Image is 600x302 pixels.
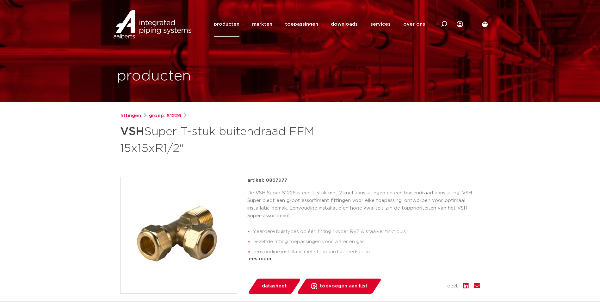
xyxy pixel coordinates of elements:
a: producten [214,11,239,37]
a: datasheet [247,279,301,294]
span: toevoegen aan lijst [320,281,368,291]
a: over ons [403,11,425,37]
h1: Super T-stuk buitendraad FFM 15x15xR1/2" [120,122,358,156]
li: meerdere buistypes op één fitting (koper, RVS & staalverzinkt buis) [252,227,480,237]
a: services [370,11,391,37]
li: Dezelfde fitting toepassingen voor water en gas [252,237,480,247]
li: eenvoudige installatie met standaard gereedschap [252,247,480,257]
div: my IPS [457,11,463,37]
h1: producten [117,66,191,86]
a: toepassingen [285,11,318,37]
div: lees meer [247,255,480,263]
a: groep: S1226 [149,112,181,120]
a: downloads [331,11,358,37]
p: De VSH Super S1226 is een T-stuk met 2 knel aansluitingen en een buitendraad aansluiting. VSH Sup... [247,189,480,220]
span: datasheet [262,281,287,291]
strong: VSH [120,126,144,137]
img: Product Image for VSH Super T-stuk buitendraad FFM 15x15xR1/2" [121,177,237,293]
a: markten [252,11,272,37]
p: artikel: 0867977 [247,177,287,184]
nav: Menu [214,11,425,37]
span: deel: [447,282,458,290]
a: fittingen [120,112,141,120]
